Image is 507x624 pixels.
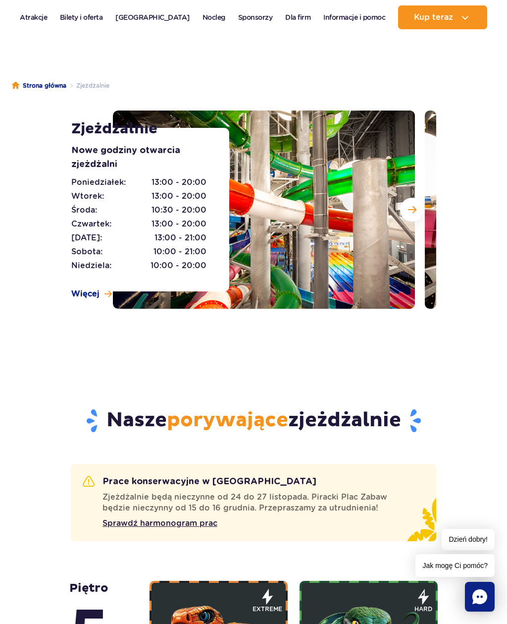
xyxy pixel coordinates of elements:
[66,81,109,91] li: Zjeżdżalnie
[71,232,102,244] span: [DATE]:
[71,288,100,299] span: Więcej
[154,232,206,244] span: 13:00 - 21:00
[398,5,487,29] button: Kup teraz
[238,5,273,29] a: Sponsorzy
[71,218,111,230] span: Czwartek:
[414,13,453,22] span: Kup teraz
[71,246,102,258] span: Sobota:
[151,260,206,272] span: 10:00 - 20:00
[71,176,126,188] span: Poniedziałek:
[152,176,206,188] span: 13:00 - 20:00
[115,5,190,29] a: [GEOGRAPHIC_DATA]
[71,120,221,138] h1: Zjeżdżalnie
[71,408,436,434] h2: Nasze zjeżdżalnie
[152,204,206,216] span: 10:30 - 20:00
[102,517,217,529] span: Sprawdź harmonogram prac
[71,204,97,216] span: Środa:
[102,492,412,513] span: Zjeżdżalnie będą nieczynne od 24 do 27 listopada. Piracki Plac Zabaw będzie nieczynny od 15 do 16...
[71,190,104,202] span: Wtorek:
[71,260,111,272] span: Niedziela:
[285,5,310,29] a: Dla firm
[152,218,206,230] span: 13:00 - 20:00
[253,605,282,614] span: extreme
[323,5,385,29] a: Informacje i pomoc
[465,582,495,612] div: Chat
[83,476,316,488] h2: Prace konserwacyjne w [GEOGRAPHIC_DATA]
[442,529,495,550] span: Dzień dobry!
[414,605,432,614] span: hard
[400,198,424,222] button: Następny slajd
[152,190,206,202] span: 13:00 - 20:00
[20,5,47,29] a: Atrakcje
[12,81,66,91] a: Strona główna
[167,408,288,433] span: porywające
[71,288,112,299] a: Więcej
[102,517,424,529] a: Sprawdź harmonogram prac
[153,246,206,258] span: 10:00 - 21:00
[203,5,225,29] a: Nocleg
[60,5,103,29] a: Bilety i oferta
[415,554,495,577] span: Jak mogę Ci pomóc?
[71,144,221,171] p: Nowe godziny otwarcia zjeżdżalni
